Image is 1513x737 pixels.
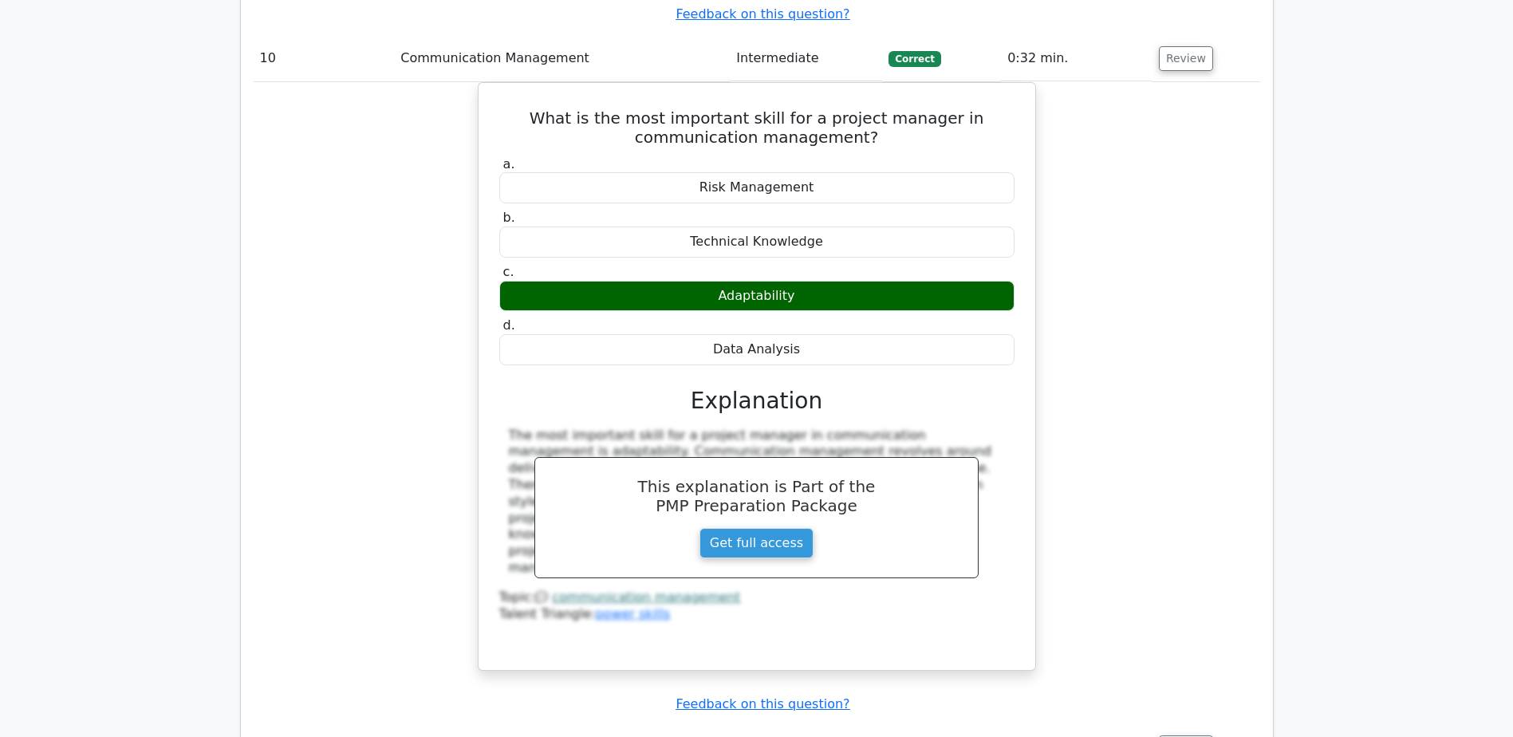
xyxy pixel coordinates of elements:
td: 10 [254,36,395,81]
a: communication management [552,589,740,605]
a: Feedback on this question? [676,696,849,711]
div: Risk Management [499,172,1015,203]
h5: What is the most important skill for a project manager in communication management? [498,108,1016,147]
td: Intermediate [730,36,882,81]
div: Data Analysis [499,334,1015,365]
span: a. [503,156,515,171]
td: Communication Management [394,36,730,81]
div: Adaptability [499,281,1015,312]
div: The most important skill for a project manager in communication management is adaptability. Commu... [509,428,1005,577]
a: Get full access [699,528,814,558]
div: Technical Knowledge [499,227,1015,258]
a: Feedback on this question? [676,6,849,22]
a: power skills [595,606,670,621]
span: c. [503,264,514,279]
span: d. [503,317,515,333]
td: 0:32 min. [1001,36,1152,81]
div: Talent Triangle: [499,589,1015,623]
span: Correct [888,51,940,67]
div: Topic: [499,589,1015,606]
span: b. [503,210,515,225]
h3: Explanation [509,388,1005,415]
button: Review [1159,46,1213,71]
